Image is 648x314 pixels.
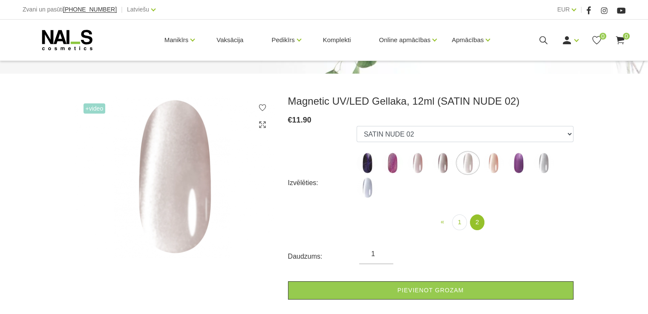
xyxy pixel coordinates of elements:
img: ... [508,152,529,174]
img: ... [357,152,378,174]
a: [PHONE_NUMBER] [63,6,117,13]
a: 1 [452,214,467,230]
img: ... [483,152,504,174]
span: +Video [84,103,106,114]
img: ... [357,177,378,198]
img: ... [533,152,554,174]
a: Vaksācija [210,20,250,60]
div: Daudzums: [288,250,360,263]
h3: Magnetic UV/LED Gellaka, 12ml (SATIN NUDE 02) [288,95,573,108]
a: EUR [557,4,570,14]
a: Komplekti [316,20,358,60]
div: Izvēlēties: [288,176,357,190]
a: Pedikīrs [271,23,294,57]
img: ... [432,152,453,174]
span: 0 [623,33,630,40]
a: 2 [470,214,484,230]
img: ... [457,152,478,174]
span: | [580,4,582,15]
img: ... [382,152,403,174]
a: Apmācības [452,23,484,57]
a: Pievienot grozam [288,281,573,300]
span: 11.90 [292,116,311,124]
a: 0 [615,35,625,46]
a: Latviešu [127,4,149,14]
img: ... [407,152,428,174]
a: Online apmācības [379,23,430,57]
div: Zvani un pasūti [23,4,117,15]
a: 0 [591,35,602,46]
span: | [121,4,123,15]
span: 0 [599,33,606,40]
a: Previous [435,214,449,229]
a: Manikīrs [164,23,189,57]
span: « [441,218,444,225]
nav: product-offer-list [357,214,573,230]
span: € [288,116,292,124]
img: Magnetic UV/LED Gellaka, 12ml [75,95,275,258]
